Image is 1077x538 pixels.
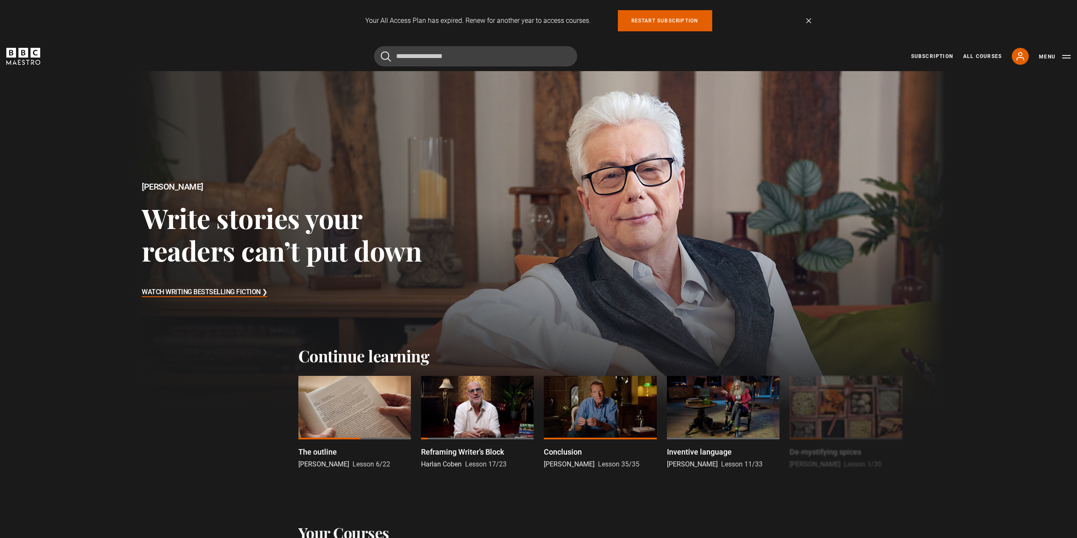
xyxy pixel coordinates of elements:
h3: Write stories your readers can’t put down [142,201,457,267]
p: The outline [298,446,337,458]
span: [PERSON_NAME] [298,460,349,468]
p: Reframing Writer’s Block [421,446,504,458]
span: [PERSON_NAME] [667,460,718,468]
svg: BBC Maestro [6,48,40,65]
button: Toggle navigation [1039,52,1071,61]
span: [PERSON_NAME] [790,460,840,468]
input: Search [374,46,577,66]
p: Conclusion [544,446,582,458]
span: Lesson 11/33 [721,460,763,468]
a: Conclusion [PERSON_NAME] Lesson 35/35 [544,376,656,469]
a: All Courses [963,52,1002,60]
span: Lesson 35/35 [598,460,639,468]
p: De-mystifying spices [790,446,861,458]
h2: Continue learning [298,346,779,366]
a: Reframing Writer’s Block Harlan Coben Lesson 17/23 [421,376,534,469]
h2: [PERSON_NAME] [142,182,457,192]
h3: Watch Writing Bestselling Fiction ❯ [142,286,267,299]
span: Lesson 1/30 [844,460,881,468]
span: Lesson 6/22 [353,460,390,468]
span: Harlan Coben [421,460,462,468]
span: Lesson 17/23 [465,460,507,468]
a: De-mystifying spices [PERSON_NAME] Lesson 1/30 [790,376,902,469]
p: Inventive language [667,446,732,458]
button: Submit the search query [381,51,391,62]
a: The outline [PERSON_NAME] Lesson 6/22 [298,376,411,469]
a: Subscription [911,52,953,60]
a: Inventive language [PERSON_NAME] Lesson 11/33 [667,376,780,469]
p: Your All Access Plan has expired. Renew for another year to access courses. [365,16,591,26]
a: [PERSON_NAME] Write stories your readers can’t put down Watch Writing Bestselling Fiction ❯ [132,71,945,410]
span: [PERSON_NAME] [544,460,595,468]
a: Restart subscription [618,10,712,31]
